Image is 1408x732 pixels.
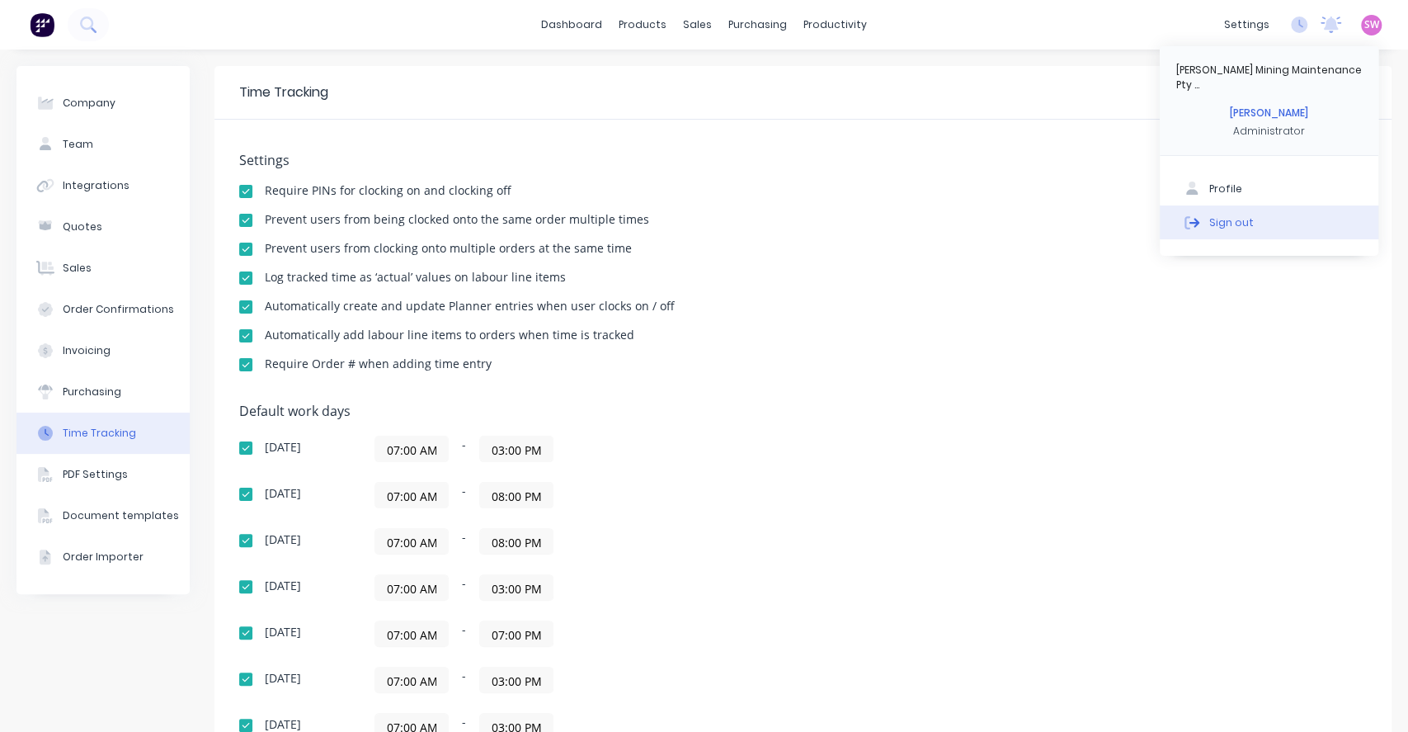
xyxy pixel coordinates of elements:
[610,12,675,37] div: products
[480,621,553,646] input: Finish
[375,437,448,461] input: Start
[16,413,190,454] button: Time Tracking
[1216,12,1278,37] div: settings
[239,404,1367,419] h5: Default work days
[16,289,190,330] button: Order Confirmations
[1364,17,1379,32] span: SW
[533,12,610,37] a: dashboard
[63,550,144,564] div: Order Importer
[374,482,787,508] div: -
[480,575,553,600] input: Finish
[16,83,190,124] button: Company
[63,178,129,193] div: Integrations
[265,580,301,592] div: [DATE]
[374,436,787,462] div: -
[374,528,787,555] div: -
[480,483,553,508] input: Finish
[63,508,179,523] div: Document templates
[16,206,190,248] button: Quotes
[375,529,448,554] input: Start
[265,185,511,196] div: Require PINs for clocking on and clocking off
[265,534,301,545] div: [DATE]
[63,137,93,152] div: Team
[265,300,675,312] div: Automatically create and update Planner entries when user clocks on / off
[1160,172,1378,205] button: Profile
[1230,106,1308,120] div: [PERSON_NAME]
[239,83,328,102] div: Time Tracking
[63,220,102,234] div: Quotes
[63,302,174,317] div: Order Confirmations
[265,488,301,499] div: [DATE]
[16,371,190,413] button: Purchasing
[63,343,111,358] div: Invoicing
[265,719,301,730] div: [DATE]
[265,243,632,254] div: Prevent users from clocking onto multiple orders at the same time
[63,261,92,276] div: Sales
[265,214,649,225] div: Prevent users from being clocked onto the same order multiple times
[1209,215,1254,229] div: Sign out
[16,248,190,289] button: Sales
[795,12,875,37] div: productivity
[63,96,115,111] div: Company
[265,442,301,453] div: [DATE]
[375,668,448,692] input: Start
[265,329,634,341] div: Automatically add labour line items to orders when time is tracked
[265,626,301,638] div: [DATE]
[374,574,787,601] div: -
[63,426,136,441] div: Time Tracking
[375,621,448,646] input: Start
[265,272,566,283] div: Log tracked time as ‘actual’ values on labour line items
[16,495,190,536] button: Document templates
[480,437,553,461] input: Finish
[16,124,190,165] button: Team
[63,385,121,399] div: Purchasing
[30,12,54,37] img: Factory
[374,667,787,693] div: -
[239,153,1367,168] h5: Settings
[16,536,190,578] button: Order Importer
[16,454,190,495] button: PDF Settings
[375,575,448,600] input: Start
[480,529,553,554] input: Finish
[16,330,190,371] button: Invoicing
[16,165,190,206] button: Integrations
[1209,182,1242,196] div: Profile
[720,12,795,37] div: purchasing
[1176,63,1362,92] div: [PERSON_NAME] Mining Maintenance Pty ...
[480,668,553,692] input: Finish
[63,467,128,482] div: PDF Settings
[375,483,448,508] input: Start
[1233,124,1305,139] div: Administrator
[374,621,787,647] div: -
[675,12,720,37] div: sales
[1160,205,1378,238] button: Sign out
[265,358,492,370] div: Require Order # when adding time entry
[265,673,301,684] div: [DATE]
